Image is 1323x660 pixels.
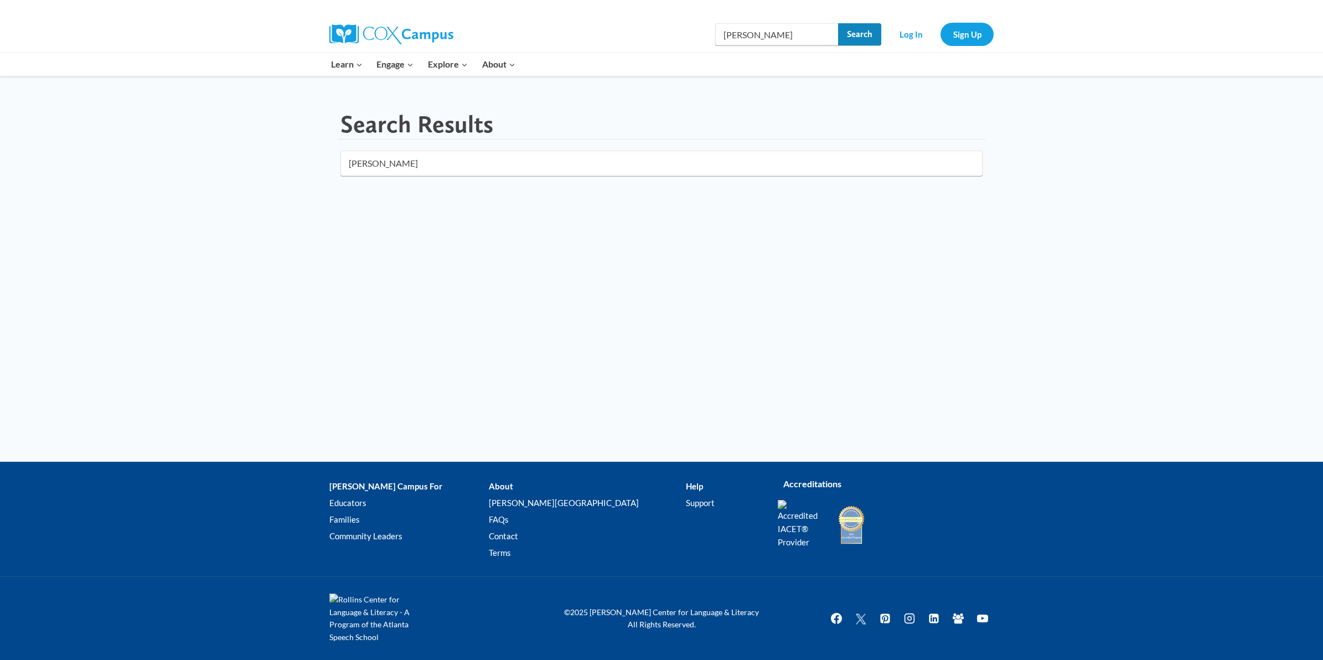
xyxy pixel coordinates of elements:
[923,607,945,630] a: Linkedin
[715,23,881,45] input: Search Cox Campus
[783,478,841,489] strong: Accreditations
[838,23,881,45] input: Search
[489,528,685,545] a: Contact
[686,495,761,512] a: Support
[825,607,847,630] a: Facebook
[329,512,489,528] a: Families
[329,594,429,643] img: Rollins Center for Language & Literacy - A Program of the Atlanta Speech School
[340,151,983,176] input: Search for...
[329,24,453,44] img: Cox Campus
[947,607,969,630] a: Facebook Group
[489,545,685,561] a: Terms
[324,53,522,76] nav: Primary Navigation
[324,53,370,76] button: Child menu of Learn
[329,528,489,545] a: Community Leaders
[370,53,421,76] button: Child menu of Engage
[489,495,685,512] a: [PERSON_NAME][GEOGRAPHIC_DATA]
[340,110,493,139] h1: Search Results
[421,53,475,76] button: Child menu of Explore
[887,23,994,45] nav: Secondary Navigation
[778,500,825,549] img: Accredited IACET® Provider
[475,53,523,76] button: Child menu of About
[940,23,994,45] a: Sign Up
[329,495,489,512] a: Educators
[489,512,685,528] a: FAQs
[556,606,767,631] p: ©2025 [PERSON_NAME] Center for Language & Literacy All Rights Reserved.
[971,607,994,630] a: YouTube
[898,607,921,630] a: Instagram
[838,504,865,545] img: IDA Accredited
[850,607,872,630] a: Twitter
[854,612,867,625] img: Twitter X icon white
[887,23,935,45] a: Log In
[874,607,896,630] a: Pinterest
